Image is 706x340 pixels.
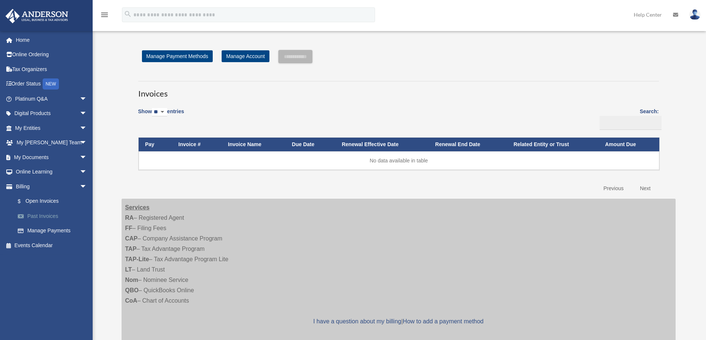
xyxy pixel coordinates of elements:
[10,194,95,209] a: $Open Invoices
[634,181,656,196] a: Next
[600,116,662,130] input: Search:
[5,135,98,150] a: My [PERSON_NAME] Teamarrow_drop_down
[403,318,484,324] a: How to add a payment method
[80,150,95,165] span: arrow_drop_down
[597,107,659,130] label: Search:
[138,81,659,100] h3: Invoices
[125,256,149,262] strong: TAP-Lite
[5,238,98,253] a: Events Calendar
[125,297,137,304] strong: CoA
[100,10,109,19] i: menu
[80,91,95,107] span: arrow_drop_down
[139,151,659,170] td: No data available in table
[80,135,95,151] span: arrow_drop_down
[125,215,134,221] strong: RA
[507,138,599,151] th: Related Entity or Trust: activate to sort column ascending
[3,9,70,23] img: Anderson Advisors Platinum Portal
[222,50,269,62] a: Manage Account
[80,165,95,180] span: arrow_drop_down
[125,235,138,242] strong: CAP
[5,106,98,121] a: Digital Productsarrow_drop_down
[142,50,213,62] a: Manage Payment Methods
[80,179,95,194] span: arrow_drop_down
[5,91,98,106] a: Platinum Q&Aarrow_drop_down
[172,138,221,151] th: Invoice #: activate to sort column ascending
[125,225,133,231] strong: FF
[689,9,700,20] img: User Pic
[10,223,98,238] a: Manage Payments
[313,318,401,324] a: I have a question about my billing
[5,77,98,92] a: Order StatusNEW
[5,179,98,194] a: Billingarrow_drop_down
[5,33,98,47] a: Home
[125,277,139,283] strong: Nom
[125,266,132,273] strong: LT
[5,165,98,179] a: Online Learningarrow_drop_down
[22,197,26,206] span: $
[5,62,98,77] a: Tax Organizers
[124,10,132,18] i: search
[139,138,172,151] th: Pay: activate to sort column descending
[138,107,184,124] label: Show entries
[125,246,137,252] strong: TAP
[5,150,98,165] a: My Documentsarrow_drop_down
[152,108,167,117] select: Showentries
[598,181,629,196] a: Previous
[125,287,139,293] strong: QBO
[10,209,98,223] a: Past Invoices
[5,121,98,135] a: My Entitiesarrow_drop_down
[100,13,109,19] a: menu
[43,78,59,90] div: NEW
[599,138,659,151] th: Amount Due: activate to sort column ascending
[221,138,285,151] th: Invoice Name: activate to sort column ascending
[80,106,95,121] span: arrow_drop_down
[125,316,672,327] p: |
[125,204,150,211] strong: Services
[5,47,98,62] a: Online Ordering
[428,138,507,151] th: Renewal End Date: activate to sort column ascending
[285,138,335,151] th: Due Date: activate to sort column ascending
[335,138,428,151] th: Renewal Effective Date: activate to sort column ascending
[80,121,95,136] span: arrow_drop_down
